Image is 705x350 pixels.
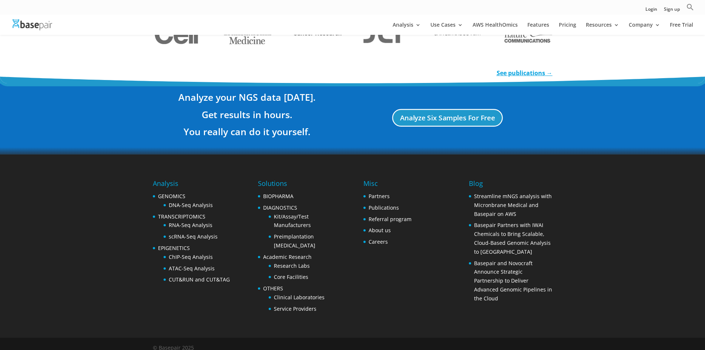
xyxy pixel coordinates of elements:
[645,7,657,15] a: Login
[153,108,342,125] h3: Get results in hours.
[363,179,412,192] h4: Misc
[527,22,549,35] a: Features
[169,265,215,272] a: ATAC-Seq Analysis
[369,216,412,223] a: Referral program
[13,19,52,30] img: Basepair
[274,305,316,312] a: Service Providers
[153,125,342,142] h3: You really can do it yourself.
[153,90,342,107] h3: Analyze your NGS data [DATE].
[169,233,218,240] a: scRNA-Seq Analysis
[586,22,619,35] a: Resources
[392,109,503,127] a: Analyze Six Samples For Free
[169,201,213,209] a: DNA-Seq Analysis
[497,69,553,77] a: See publications →
[430,22,463,35] a: Use Cases
[686,3,694,11] svg: Search
[474,221,551,255] a: Basepair Partners with IWAI Chemicals to Bring Scalable, Cloud-Based Genomic Analysis to [GEOGRAP...
[274,233,315,249] a: Preimplantation [MEDICAL_DATA]
[686,3,694,15] a: Search Icon Link
[263,253,312,260] a: Academic Research
[274,273,308,280] a: Core Facilities
[369,227,391,234] a: About us
[169,253,213,260] a: ChIP-Seq Analysis
[369,193,390,200] a: Partners
[274,294,325,301] a: Clinical Laboratories
[559,22,576,35] a: Pricing
[664,7,680,15] a: Sign up
[474,260,552,302] a: Basepair and Novocraft Announce Strategic Partnership to Deliver Advanced Genomic Pipelines in th...
[474,193,552,217] a: Streamline mNGS analysis with Micronbrane Medical and Basepair on AWS
[153,179,230,192] h4: Analysis
[158,244,190,251] a: EPIGENETICS
[263,285,283,292] a: OTHERS
[369,238,388,245] a: Careers
[169,276,230,283] a: CUT&RUN and CUT&TAG
[473,22,518,35] a: AWS HealthOmics
[274,213,311,229] a: Kit/Assay/Test Manufacturers
[469,179,552,192] h4: Blog
[258,179,341,192] h4: Solutions
[670,22,693,35] a: Free Trial
[263,204,297,211] a: DIAGNOSTICS
[263,193,293,200] a: BIOPHARMA
[169,221,212,229] a: RNA-Seq Analysis
[274,262,310,269] a: Research Labs
[393,22,421,35] a: Analysis
[158,193,185,200] a: GENOMICS
[563,297,696,341] iframe: Drift Widget Chat Controller
[629,22,660,35] a: Company
[369,204,399,211] a: Publications
[158,213,205,220] a: TRANSCRIPTOMICS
